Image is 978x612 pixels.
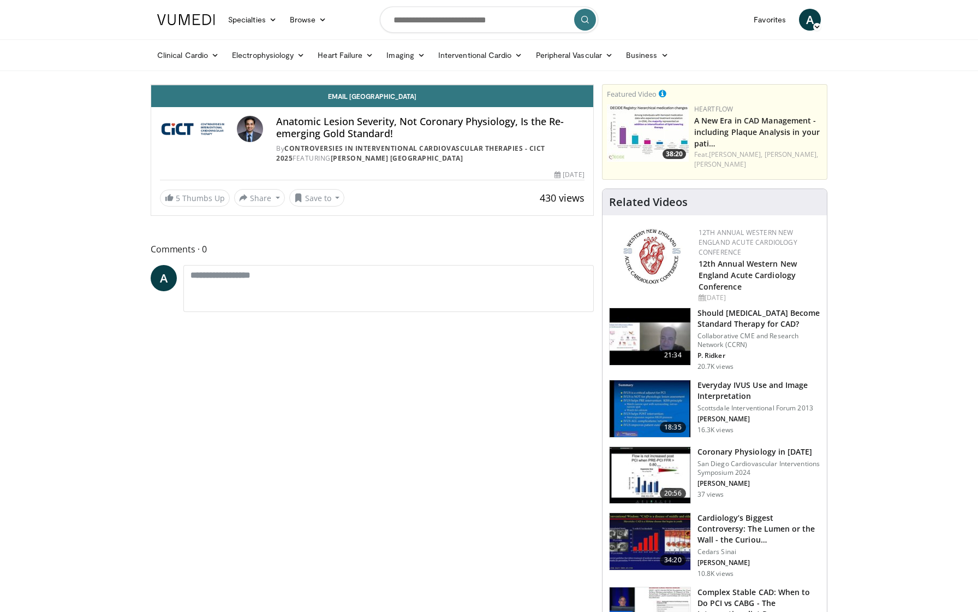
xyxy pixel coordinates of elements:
[697,415,820,423] p: [PERSON_NAME]
[609,380,820,438] a: 18:35 Everyday IVUS Use and Image Interpretation Scottsdale Interventional Forum 2013 [PERSON_NAM...
[697,479,820,488] p: [PERSON_NAME]
[694,115,820,149] a: A New Era in CAD Management - including Plaque Analysis in your pati…
[694,104,733,114] a: Heartflow
[660,422,686,433] span: 18:35
[610,513,690,570] img: d453240d-5894-4336-be61-abca2891f366.150x105_q85_crop-smart_upscale.jpg
[151,85,593,107] a: Email [GEOGRAPHIC_DATA]
[160,116,232,142] img: Controversies in Interventional Cardiovascular Therapies - CICT 2025
[697,351,820,360] p: P. Ridker
[151,265,177,291] a: A
[747,9,792,31] a: Favorites
[609,446,820,504] a: 20:56 Coronary Physiology in [DATE] San Diego Cardiovascular Interventions Symposium 2024 [PERSON...
[289,189,345,207] button: Save to
[554,170,584,180] div: [DATE]
[697,308,820,329] h3: Should [MEDICAL_DATA] Become Standard Therapy for CAD?
[697,558,820,567] p: [PERSON_NAME]
[697,332,820,349] p: Collaborative CME and Research Network (CCRN)
[234,189,285,207] button: Share
[160,190,230,207] a: 5 Thumbs Up
[799,9,821,31] a: A
[610,380,690,437] img: dTBemQywLidgNXR34xMDoxOjA4MTsiGN.150x105_q85_crop-smart_upscale.jpg
[709,150,762,159] a: [PERSON_NAME],
[176,193,180,203] span: 5
[225,44,311,66] a: Electrophysiology
[276,116,584,139] h4: Anatomic Lesion Severity, Not Coronary Physiology, Is the Re-emerging Gold Standard!
[276,144,584,163] div: By FEATURING
[311,44,380,66] a: Heart Failure
[609,513,820,578] a: 34:20 Cardiology’s Biggest Controversy: The Lumen or the Wall - the Curiou… Cedars Sinai [PERSON_...
[151,242,594,256] span: Comments 0
[607,89,657,99] small: Featured Video
[697,380,820,402] h3: Everyday IVUS Use and Image Interpretation
[619,44,675,66] a: Business
[660,488,686,499] span: 20:56
[699,258,797,292] a: 12th Annual Western New England Acute Cardiology Conference
[697,513,820,545] h3: Cardiology’s Biggest Controversy: The Lumen or the Wall - the Curiou…
[610,447,690,504] img: d02e6d71-9921-427a-ab27-a615a15c5bda.150x105_q85_crop-smart_upscale.jpg
[697,426,733,434] p: 16.3K views
[610,308,690,365] img: eb63832d-2f75-457d-8c1a-bbdc90eb409c.150x105_q85_crop-smart_upscale.jpg
[663,149,686,159] span: 38:20
[151,44,225,66] a: Clinical Cardio
[380,7,598,33] input: Search topics, interventions
[157,14,215,25] img: VuMedi Logo
[607,104,689,162] a: 38:20
[697,404,820,413] p: Scottsdale Interventional Forum 2013
[331,154,463,163] a: [PERSON_NAME] [GEOGRAPHIC_DATA]
[276,144,545,163] a: Controversies in Interventional Cardiovascular Therapies - CICT 2025
[380,44,432,66] a: Imaging
[699,228,797,257] a: 12th Annual Western New England Acute Cardiology Conference
[697,548,820,556] p: Cedars Sinai
[697,490,724,499] p: 37 views
[222,9,283,31] a: Specialties
[694,150,822,169] div: Feat.
[540,191,585,204] span: 430 views
[699,293,818,303] div: [DATE]
[660,350,686,361] span: 21:34
[283,9,333,31] a: Browse
[697,569,733,578] p: 10.8K views
[529,44,619,66] a: Peripheral Vascular
[432,44,529,66] a: Interventional Cardio
[697,446,820,457] h3: Coronary Physiology in [DATE]
[660,555,686,566] span: 34:20
[697,362,733,371] p: 20.7K views
[609,308,820,371] a: 21:34 Should [MEDICAL_DATA] Become Standard Therapy for CAD? Collaborative CME and Research Netwo...
[237,116,263,142] img: Avatar
[622,228,682,285] img: 0954f259-7907-4053-a817-32a96463ecc8.png.150x105_q85_autocrop_double_scale_upscale_version-0.2.png
[697,460,820,477] p: San Diego Cardiovascular Interventions Symposium 2024
[694,160,746,169] a: [PERSON_NAME]
[765,150,818,159] a: [PERSON_NAME],
[607,104,689,162] img: 738d0e2d-290f-4d89-8861-908fb8b721dc.150x105_q85_crop-smart_upscale.jpg
[609,196,688,209] h4: Related Videos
